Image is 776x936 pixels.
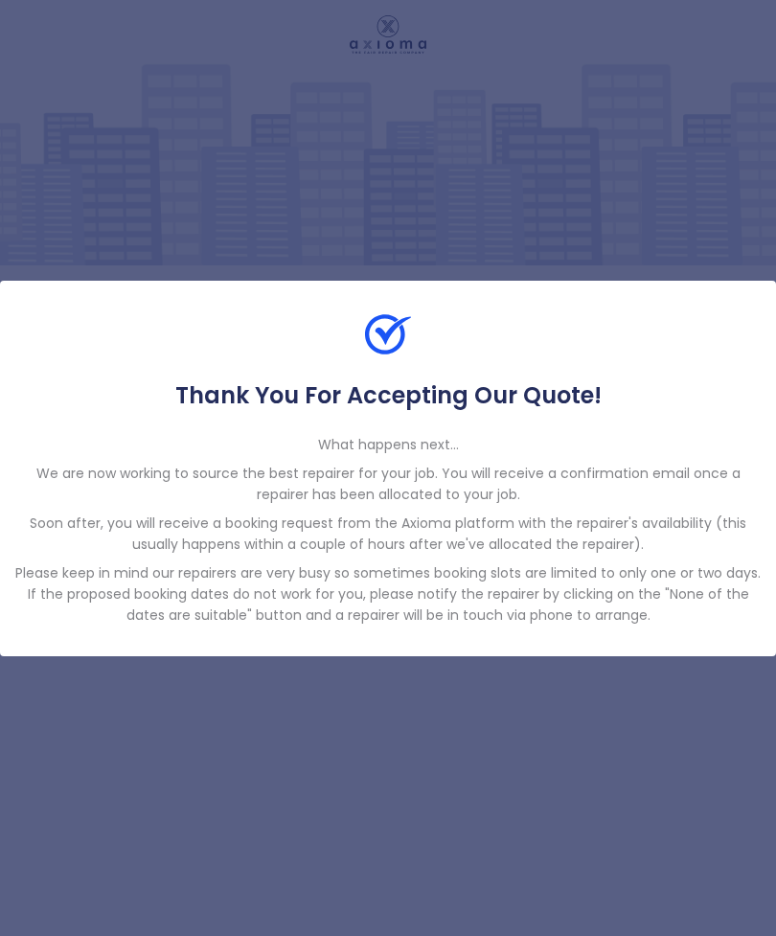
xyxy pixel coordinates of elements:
[15,463,761,505] p: We are now working to source the best repairer for your job. You will receive a confirmation emai...
[15,380,761,411] h5: Thank You For Accepting Our Quote!
[15,562,761,626] p: Please keep in mind our repairers are very busy so sometimes booking slots are limited to only on...
[15,434,761,455] p: What happens next...
[365,311,411,357] img: Check
[15,513,761,555] p: Soon after, you will receive a booking request from the Axioma platform with the repairer's avail...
